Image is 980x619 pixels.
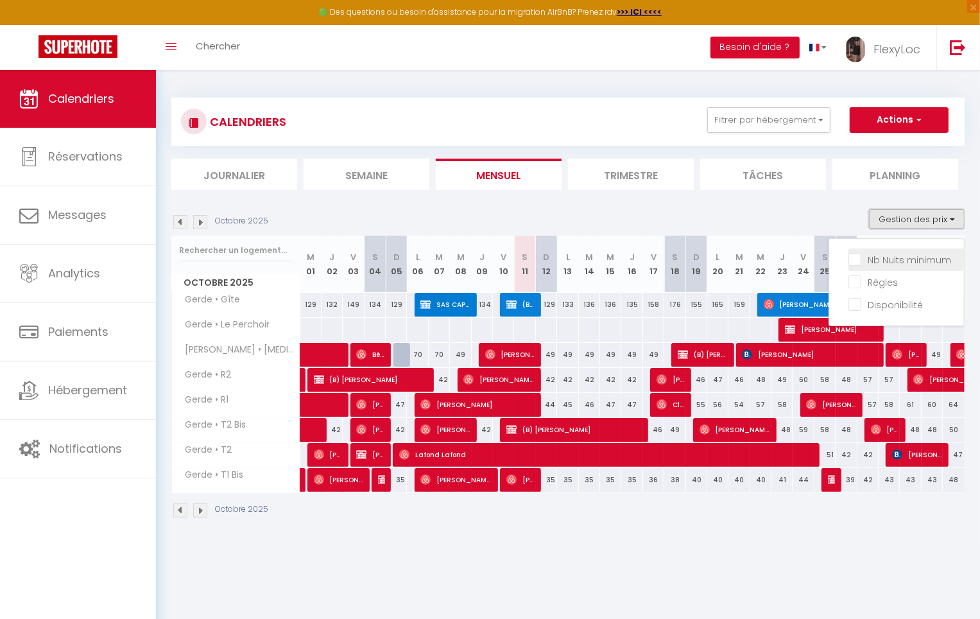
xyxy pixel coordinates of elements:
th: 05 [386,236,407,293]
div: 48 [750,368,771,392]
div: 42 [386,418,407,442]
span: [PERSON_NAME] [485,342,535,367]
th: 12 [536,236,557,293]
p: Octobre 2025 [215,215,268,227]
span: Gerde • R2 [174,368,235,382]
div: 134 [472,293,493,317]
div: 61 [900,393,921,417]
th: 01 [300,236,322,293]
th: 20 [707,236,728,293]
th: 16 [621,236,642,293]
span: Paiements [48,324,108,340]
th: 07 [429,236,450,293]
span: (B) [PERSON_NAME] [506,417,640,442]
th: 08 [450,236,471,293]
span: [PERSON_NAME] [764,292,834,317]
div: 48 [771,418,793,442]
div: 64 [943,393,965,417]
span: [PERSON_NAME] [700,417,770,442]
abbr: S [672,251,678,263]
div: 133 [557,293,578,317]
a: ... FlexyLoc [836,25,936,70]
p: Octobre 2025 [215,503,268,516]
div: 129 [536,293,557,317]
abbr: V [501,251,506,263]
div: 50 [943,418,965,442]
abbr: M [757,251,764,263]
abbr: J [630,251,635,263]
div: 47 [943,443,965,467]
span: Lafond Lafond [399,442,809,467]
div: 136 [600,293,621,317]
span: Messages [48,207,107,223]
input: Rechercher un logement... [179,239,293,262]
div: 136 [579,293,600,317]
button: Filtrer par hébergement [707,107,830,133]
div: 42 [472,418,493,442]
abbr: D [393,251,400,263]
a: >>> ICI <<<< [617,6,662,17]
div: 41 [771,468,793,492]
div: 42 [621,368,642,392]
span: Chercher [196,39,240,53]
div: 49 [643,343,664,367]
div: 58 [814,368,836,392]
th: 23 [771,236,793,293]
abbr: V [651,251,657,263]
span: [PERSON_NAME] [356,442,384,467]
abbr: D [693,251,700,263]
div: 40 [728,468,750,492]
span: Octobre 2025 [172,274,300,292]
div: 159 [728,293,750,317]
abbr: L [416,251,420,263]
div: 43 [922,468,943,492]
div: 70 [407,343,428,367]
div: 49 [664,418,685,442]
span: [PERSON_NAME] [356,417,384,442]
span: (B) [PERSON_NAME] [828,467,835,492]
span: Gerde • Le Perchoir [174,318,273,332]
div: 40 [686,468,707,492]
abbr: V [350,251,356,263]
abbr: S [822,251,828,263]
div: 58 [814,418,836,442]
span: Calendriers [48,91,114,107]
th: 22 [750,236,771,293]
span: Notifications [49,440,122,457]
div: 46 [728,368,750,392]
div: 49 [450,343,471,367]
img: Super Booking [39,35,117,58]
div: 35 [600,468,621,492]
div: 47 [386,393,407,417]
div: 135 [621,293,642,317]
abbr: M [585,251,593,263]
th: 14 [579,236,600,293]
div: 35 [557,468,578,492]
span: Analytics [48,265,100,281]
span: [PERSON_NAME] [871,417,899,442]
button: Gestion des prix [869,209,965,229]
span: [PERSON_NAME] [742,342,876,367]
abbr: J [780,251,785,263]
th: 25 [814,236,836,293]
div: 47 [600,393,621,417]
span: [PERSON_NAME] [892,342,920,367]
div: 48 [836,368,857,392]
span: (B) [PERSON_NAME] [678,342,727,367]
span: Gerde • T2 Bis [174,418,250,432]
abbr: J [479,251,485,263]
div: 129 [386,293,407,317]
div: 40 [750,468,771,492]
li: Trimestre [568,159,694,190]
th: 06 [407,236,428,293]
li: Tâches [700,159,826,190]
div: 49 [771,368,793,392]
li: Journalier [171,159,297,190]
div: 49 [922,343,943,367]
div: 176 [664,293,685,317]
th: 18 [664,236,685,293]
th: 17 [643,236,664,293]
span: [PERSON_NAME] [420,467,491,492]
th: 29 [900,236,921,293]
div: 42 [557,368,578,392]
